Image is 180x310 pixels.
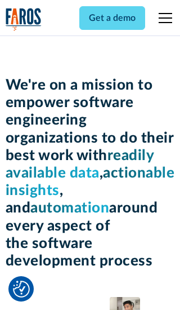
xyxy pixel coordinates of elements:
[79,6,145,30] a: Get a demo
[152,5,174,32] div: menu
[6,77,175,270] h1: We're on a mission to empower software engineering organizations to do their best work with , , a...
[13,281,30,298] img: Revisit consent button
[13,281,30,298] button: Cookie Settings
[30,201,109,215] span: automation
[6,8,42,31] a: home
[6,148,155,180] span: readily available data
[6,8,42,31] img: Logo of the analytics and reporting company Faros.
